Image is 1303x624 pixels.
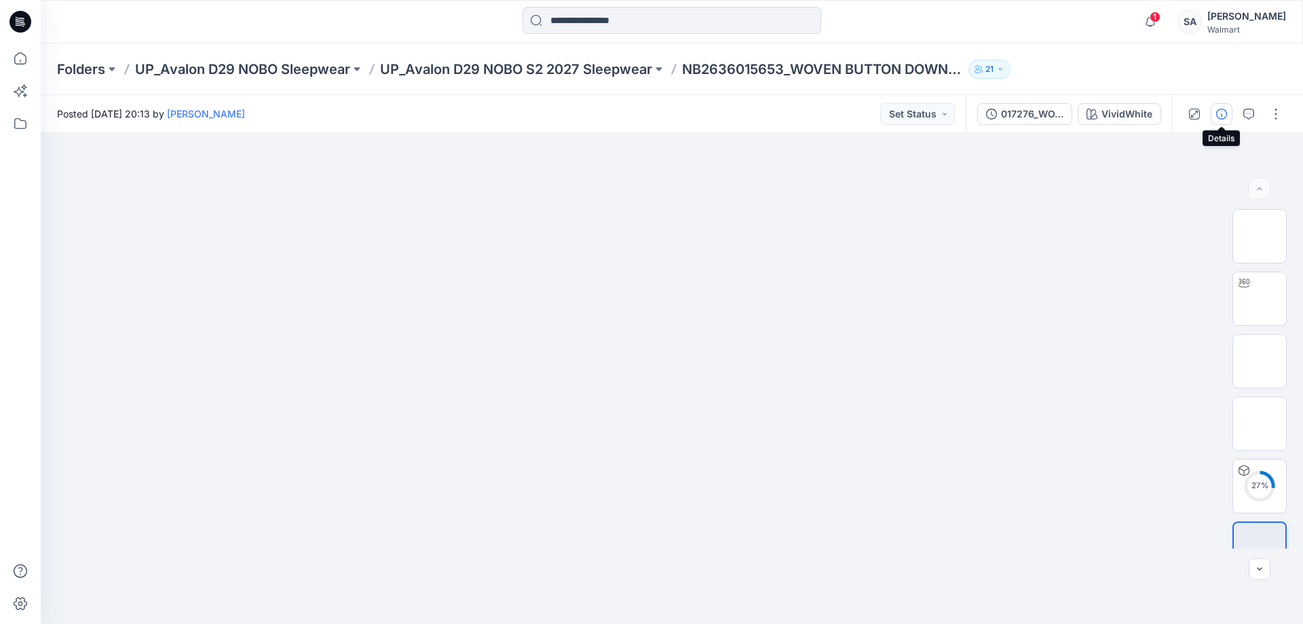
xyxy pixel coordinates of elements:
div: VividWhite [1101,107,1152,122]
span: 1 [1150,12,1160,22]
p: NB2636015653_WOVEN BUTTON DOWN SHIRT [682,60,963,79]
span: Posted [DATE] 20:13 by [57,107,245,121]
button: VividWhite [1078,103,1161,125]
div: 27 % [1243,480,1276,492]
div: SA [1177,10,1202,34]
a: Folders [57,60,105,79]
a: UP_Avalon D29 NOBO Sleepwear [135,60,350,79]
a: UP_Avalon D29 NOBO S2 2027 Sleepwear [380,60,652,79]
button: Details [1211,103,1232,125]
button: 21 [968,60,1011,79]
div: [PERSON_NAME] [1207,8,1286,24]
p: 21 [985,62,994,77]
button: 017276_WOVEN_BUTON_DWN_SHIRT [977,103,1072,125]
div: 017276_WOVEN_BUTON_DWN_SHIRT [1001,107,1063,122]
div: Walmart [1207,24,1286,35]
a: [PERSON_NAME] [167,108,245,120]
